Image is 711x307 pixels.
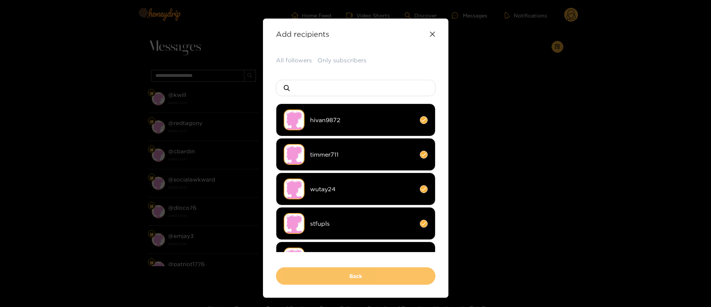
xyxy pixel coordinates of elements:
[284,213,305,234] img: no-avatar.png
[276,267,435,285] button: Back
[276,56,312,65] button: All followers
[284,179,305,199] img: no-avatar.png
[310,150,414,159] span: timmer711
[310,219,414,228] span: stfupls
[317,56,366,65] button: Only subscribers
[310,116,414,124] span: hivan9872
[310,185,414,193] span: wutay24
[284,110,305,130] img: no-avatar.png
[284,248,305,268] img: no-avatar.png
[284,144,305,165] img: no-avatar.png
[276,30,329,38] strong: Add recipients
